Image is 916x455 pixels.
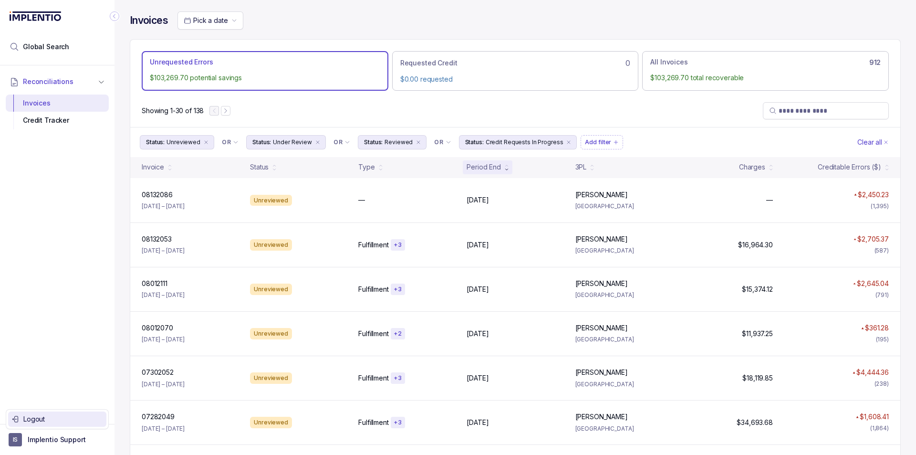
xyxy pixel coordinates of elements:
[467,329,489,339] p: [DATE]
[358,195,365,205] p: —
[358,240,388,250] p: Fulfillment
[459,135,577,149] button: Filter Chip Credit Requests In Progress
[565,138,572,146] div: remove content
[856,368,889,377] p: $4,444.36
[575,201,672,211] p: [GEOGRAPHIC_DATA]
[861,327,864,329] img: red pointer upwards
[818,162,881,172] div: Creditable Errors ($)
[650,57,687,67] p: All Invoices
[246,135,326,149] button: Filter Chip Under Review
[857,234,889,244] p: $2,705.37
[739,162,765,172] div: Charges
[575,234,628,244] p: [PERSON_NAME]
[394,374,402,382] p: + 3
[142,368,174,377] p: 07302052
[142,323,173,333] p: 08012070
[575,424,672,434] p: [GEOGRAPHIC_DATA]
[142,106,204,116] div: Remaining page entries
[860,412,889,422] p: $1,608.41
[142,234,172,244] p: 08132053
[6,93,109,131] div: Reconciliations
[142,201,185,211] p: [DATE] – [DATE]
[109,11,120,22] div: Collapse Icon
[486,138,563,147] p: Credit Requests In Progress
[250,328,292,339] div: Unreviewed
[142,290,185,300] p: [DATE] – [DATE]
[250,239,292,251] div: Unreviewed
[467,195,489,205] p: [DATE]
[575,380,672,389] p: [GEOGRAPHIC_DATA]
[193,16,228,24] span: Pick a date
[467,162,501,172] div: Period End
[742,285,773,294] p: $15,374.12
[871,201,889,211] div: (1,395)
[222,138,239,146] li: Filter Chip Connector undefined
[358,135,427,149] button: Filter Chip Reviewed
[394,330,402,338] p: + 2
[575,335,672,344] p: [GEOGRAPHIC_DATA]
[13,95,101,112] div: Invoices
[358,418,388,427] p: Fulfillment
[854,238,856,241] img: red pointer upwards
[581,135,623,149] button: Filter Chip Add filter
[150,73,380,83] p: $103,269.70 potential savings
[650,73,881,83] p: $103,269.70 total recoverable
[250,372,292,384] div: Unreviewed
[415,138,422,146] div: remove content
[875,290,889,300] div: (791)
[575,368,628,377] p: [PERSON_NAME]
[9,433,106,446] button: User initialsImplentio Support
[394,241,402,249] p: + 3
[575,323,628,333] p: [PERSON_NAME]
[314,138,322,146] div: remove content
[330,136,354,149] button: Filter Chip Connector undefined
[465,138,484,147] p: Status:
[575,162,587,172] div: 3PL
[467,285,489,294] p: [DATE]
[874,246,889,255] div: (587)
[467,373,489,383] p: [DATE]
[23,77,73,86] span: Reconciliations
[142,162,164,172] div: Invoice
[585,138,611,147] p: Add filter
[252,138,271,147] p: Status:
[142,424,185,434] p: [DATE] – [DATE]
[430,136,455,149] button: Filter Chip Connector undefined
[142,190,173,200] p: 08132086
[140,135,855,149] ul: Filter Group
[467,240,489,250] p: [DATE]
[766,195,773,205] p: —
[273,138,312,147] p: Under Review
[575,246,672,255] p: [GEOGRAPHIC_DATA]
[142,335,185,344] p: [DATE] – [DATE]
[221,106,230,116] button: Next Page
[358,285,388,294] p: Fulfillment
[333,138,343,146] p: OR
[742,329,773,339] p: $11,937.25
[865,323,889,333] p: $361.28
[140,135,214,149] button: Filter Chip Unreviewed
[858,190,889,200] p: $2,450.23
[364,138,383,147] p: Status:
[9,433,22,446] span: User initials
[250,417,292,428] div: Unreviewed
[575,290,672,300] p: [GEOGRAPHIC_DATA]
[167,138,200,147] p: Unreviewed
[575,190,628,200] p: [PERSON_NAME]
[400,58,458,68] p: Requested Credit
[142,279,167,288] p: 08012111
[142,412,175,422] p: 07282049
[400,74,631,84] p: $0.00 requested
[250,195,292,206] div: Unreviewed
[742,373,773,383] p: $18,119.85
[184,16,228,25] search: Date Range Picker
[358,373,388,383] p: Fulfillment
[218,136,242,149] button: Filter Chip Connector undefined
[142,106,204,116] p: Showing 1-30 of 138
[177,11,243,30] button: Date Range Picker
[142,246,185,255] p: [DATE] – [DATE]
[575,412,628,422] p: [PERSON_NAME]
[738,240,773,250] p: $16,964.30
[869,59,881,66] h6: 912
